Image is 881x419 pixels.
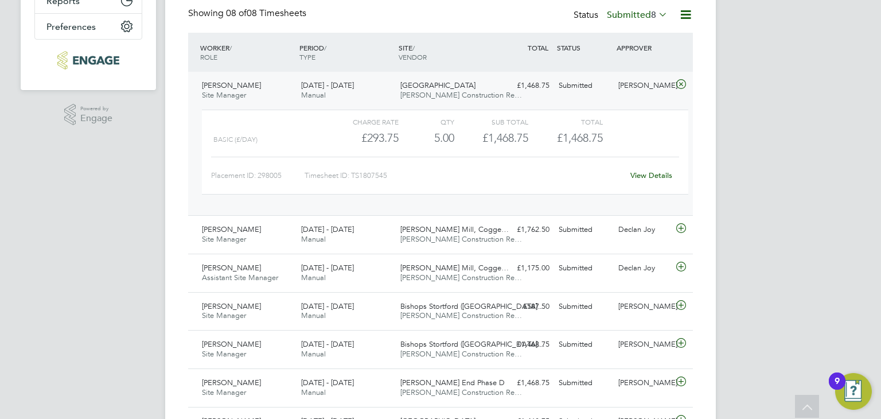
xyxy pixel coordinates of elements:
[528,43,548,52] span: TOTAL
[651,9,656,21] span: 8
[399,115,454,129] div: QTY
[630,170,672,180] a: View Details
[301,301,354,311] span: [DATE] - [DATE]
[46,21,96,32] span: Preferences
[835,373,872,410] button: Open Resource Center, 9 new notifications
[400,349,522,359] span: [PERSON_NAME] Construction Re…
[400,224,509,234] span: [PERSON_NAME] Mill, Cogge…
[396,37,495,67] div: SITE
[202,273,278,282] span: Assistant Site Manager
[301,349,326,359] span: Manual
[400,90,522,100] span: [PERSON_NAME] Construction Re…
[400,339,545,349] span: Bishops Stortford ([GEOGRAPHIC_DATA]…
[35,14,142,39] button: Preferences
[494,220,554,239] div: £1,762.50
[213,135,258,143] span: Basic (£/day)
[299,52,315,61] span: TYPE
[835,381,840,396] div: 9
[494,259,554,278] div: £1,175.00
[324,43,326,52] span: /
[202,378,261,387] span: [PERSON_NAME]
[301,234,326,244] span: Manual
[400,301,545,311] span: Bishops Stortford ([GEOGRAPHIC_DATA]…
[226,7,306,19] span: 08 Timesheets
[557,131,603,145] span: £1,468.75
[494,76,554,95] div: £1,468.75
[301,311,326,320] span: Manual
[400,378,505,387] span: [PERSON_NAME] End Phase D
[301,80,354,90] span: [DATE] - [DATE]
[211,166,305,185] div: Placement ID: 298005
[297,37,396,67] div: PERIOD
[494,297,554,316] div: £587.50
[528,115,602,129] div: Total
[301,378,354,387] span: [DATE] - [DATE]
[614,297,673,316] div: [PERSON_NAME]
[325,129,399,148] div: £293.75
[607,9,668,21] label: Submitted
[202,339,261,349] span: [PERSON_NAME]
[202,301,261,311] span: [PERSON_NAME]
[34,51,142,69] a: Go to home page
[412,43,415,52] span: /
[200,52,217,61] span: ROLE
[554,259,614,278] div: Submitted
[614,220,673,239] div: Declan Joy
[202,80,261,90] span: [PERSON_NAME]
[301,273,326,282] span: Manual
[188,7,309,20] div: Showing
[614,76,673,95] div: [PERSON_NAME]
[400,387,522,397] span: [PERSON_NAME] Construction Re…
[57,51,119,69] img: acr-ltd-logo-retina.png
[325,115,399,129] div: Charge rate
[400,273,522,282] span: [PERSON_NAME] Construction Re…
[454,115,528,129] div: Sub Total
[305,166,623,185] div: Timesheet ID: TS1807545
[202,311,246,320] span: Site Manager
[80,104,112,114] span: Powered by
[400,234,522,244] span: [PERSON_NAME] Construction Re…
[301,387,326,397] span: Manual
[400,263,509,273] span: [PERSON_NAME] Mill, Cogge…
[554,297,614,316] div: Submitted
[400,80,475,90] span: [GEOGRAPHIC_DATA]
[574,7,670,24] div: Status
[202,263,261,273] span: [PERSON_NAME]
[494,374,554,393] div: £1,468.75
[229,43,232,52] span: /
[614,259,673,278] div: Declan Joy
[614,335,673,354] div: [PERSON_NAME]
[554,37,614,58] div: STATUS
[202,224,261,234] span: [PERSON_NAME]
[554,335,614,354] div: Submitted
[202,234,246,244] span: Site Manager
[202,90,246,100] span: Site Manager
[301,339,354,349] span: [DATE] - [DATE]
[202,387,246,397] span: Site Manager
[202,349,246,359] span: Site Manager
[226,7,247,19] span: 08 of
[554,220,614,239] div: Submitted
[399,52,427,61] span: VENDOR
[554,374,614,393] div: Submitted
[454,129,528,148] div: £1,468.75
[301,224,354,234] span: [DATE] - [DATE]
[197,37,297,67] div: WORKER
[554,76,614,95] div: Submitted
[400,311,522,320] span: [PERSON_NAME] Construction Re…
[64,104,113,126] a: Powered byEngage
[494,335,554,354] div: £1,468.75
[614,37,673,58] div: APPROVER
[301,90,326,100] span: Manual
[80,114,112,123] span: Engage
[614,374,673,393] div: [PERSON_NAME]
[399,129,454,148] div: 5.00
[301,263,354,273] span: [DATE] - [DATE]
